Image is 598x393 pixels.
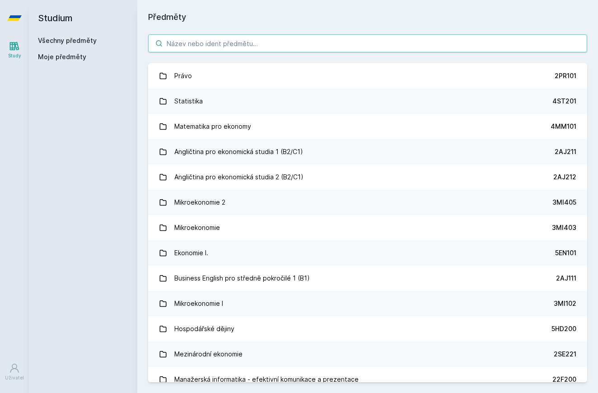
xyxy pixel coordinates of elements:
[148,114,587,139] a: Matematika pro ekonomy 4MM101
[552,223,576,232] div: 3MI403
[148,215,587,240] a: Mikroekonomie 3MI403
[555,248,576,257] div: 5EN101
[552,97,576,106] div: 4ST201
[174,168,304,186] div: Angličtina pro ekonomická studia 2 (B2/C1)
[8,52,21,59] div: Study
[553,173,576,182] div: 2AJ212
[174,143,303,161] div: Angličtina pro ekonomická studia 1 (B2/C1)
[38,52,86,61] span: Moje předměty
[554,350,576,359] div: 2SE221
[174,117,251,136] div: Matematika pro ekonomy
[174,193,225,211] div: Mikroekonomie 2
[148,34,587,52] input: Název nebo ident předmětu…
[148,190,587,215] a: Mikroekonomie 2 3MI405
[552,375,576,384] div: 22F200
[148,291,587,316] a: Mikroekonomie I 3MI102
[174,295,223,313] div: Mikroekonomie I
[174,92,203,110] div: Statistika
[2,358,27,386] a: Uživatel
[148,342,587,367] a: Mezinárodní ekonomie 2SE221
[555,71,576,80] div: 2PR101
[551,324,576,333] div: 5HD200
[174,320,234,338] div: Hospodářské dějiny
[174,345,243,363] div: Mezinárodní ekonomie
[148,164,587,190] a: Angličtina pro ekonomická studia 2 (B2/C1) 2AJ212
[148,63,587,89] a: Právo 2PR101
[148,266,587,291] a: Business English pro středně pokročilé 1 (B1) 2AJ111
[38,37,97,44] a: Všechny předměty
[148,316,587,342] a: Hospodářské dějiny 5HD200
[148,89,587,114] a: Statistika 4ST201
[551,122,576,131] div: 4MM101
[2,36,27,64] a: Study
[5,374,24,381] div: Uživatel
[148,367,587,392] a: Manažerská informatika - efektivní komunikace a prezentace 22F200
[552,198,576,207] div: 3MI405
[555,147,576,156] div: 2AJ211
[148,139,587,164] a: Angličtina pro ekonomická studia 1 (B2/C1) 2AJ211
[554,299,576,308] div: 3MI102
[148,11,587,23] h1: Předměty
[148,240,587,266] a: Ekonomie I. 5EN101
[174,370,359,388] div: Manažerská informatika - efektivní komunikace a prezentace
[174,219,220,237] div: Mikroekonomie
[174,67,192,85] div: Právo
[174,244,208,262] div: Ekonomie I.
[556,274,576,283] div: 2AJ111
[174,269,310,287] div: Business English pro středně pokročilé 1 (B1)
